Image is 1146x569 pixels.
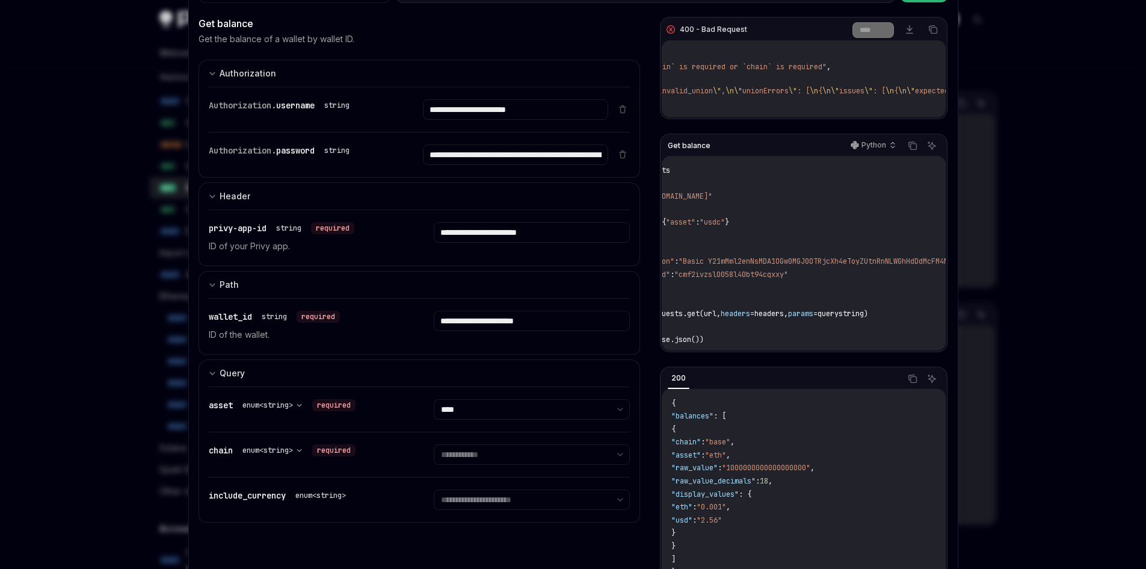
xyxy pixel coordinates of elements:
[671,555,676,564] span: ]
[220,366,245,381] div: Query
[582,62,827,72] span: "[Input error] `chain` is required or `chain` is required"
[700,217,725,227] span: "usdc"
[734,86,742,96] span: \"
[718,463,722,473] span: :
[671,463,718,473] span: "raw_value"
[209,239,405,253] p: ID of your Privy app.
[668,141,710,151] span: Get balance
[671,399,676,408] span: {
[750,309,754,319] span: =
[311,222,354,234] div: required
[697,502,726,512] span: "0.001"
[312,444,356,456] div: required
[324,146,350,155] div: string
[220,278,239,292] div: Path
[818,309,868,319] span: querystring)
[209,99,354,111] div: Authorization.username
[658,86,713,96] span: invalid_union
[324,101,350,110] div: string
[695,217,700,227] span: :
[827,62,831,72] span: ,
[692,515,697,525] span: :
[844,135,901,156] button: Python
[199,359,641,387] button: expand input section
[813,309,818,319] span: =
[739,490,751,499] span: : {
[671,476,756,486] span: "raw_value_decimals"
[636,166,670,175] span: requests
[670,270,674,279] span: :
[295,491,346,500] div: enum<string>
[649,309,721,319] span: requests.get(url,
[713,86,721,96] span: \"
[671,515,692,525] span: "usd"
[754,309,788,319] span: headers,
[262,312,287,322] div: string
[209,145,276,156] span: Authorization.
[668,371,689,385] div: 200
[671,450,701,460] span: "asset"
[705,437,730,447] span: "base"
[924,371,940,387] button: Ask AI
[199,16,641,31] div: Get balance
[671,502,692,512] span: "eth"
[725,217,729,227] span: }
[713,411,726,421] span: : [
[312,399,356,411] div: required
[297,311,340,323] div: required
[680,25,747,34] div: 400 - Bad Request
[671,437,701,447] span: "chain"
[671,541,676,551] span: }
[789,86,797,96] span: \"
[671,528,676,538] span: }
[628,191,712,201] span: "[URL][DOMAIN_NAME]"
[742,86,789,96] span: unionErrors
[209,223,266,234] span: privy-app-id
[276,223,301,233] div: string
[925,22,941,37] button: Copy the contents from the code block
[674,270,788,279] span: "cmf2ivzsl0058l40bt94cqxxy"
[864,86,873,96] span: \"
[220,66,276,81] div: Authorization
[722,463,810,473] span: "1000000000000000000"
[209,490,286,501] span: include_currency
[209,311,340,323] div: wallet_id
[822,86,831,96] span: \n
[199,271,641,298] button: expand input section
[662,217,666,227] span: {
[915,86,949,96] span: expected
[209,445,233,456] span: chain
[209,311,252,322] span: wallet_id
[730,437,735,447] span: ,
[209,400,233,411] span: asset
[797,86,810,96] span: : [
[861,140,886,150] p: Python
[220,189,250,204] div: Header
[209,328,405,342] p: ID of the wallet.
[831,86,839,96] span: \"
[907,86,915,96] span: \"
[894,86,898,96] span: {
[705,450,726,460] span: "eth"
[666,217,695,227] span: "asset"
[721,309,750,319] span: headers
[924,138,940,154] button: Ask AI
[209,100,276,111] span: Authorization.
[726,502,730,512] span: ,
[697,515,722,525] span: "2.56"
[701,437,705,447] span: :
[873,86,886,96] span: : [
[760,476,768,486] span: 18
[721,86,725,96] span: ,
[898,86,907,96] span: \n
[725,86,734,96] span: \n
[788,309,813,319] span: params
[839,86,864,96] span: issues
[209,444,356,456] div: chain
[756,476,760,486] span: :
[276,100,315,111] span: username
[810,86,818,96] span: \n
[726,450,730,460] span: ,
[671,424,676,434] span: {
[199,33,354,45] p: Get the balance of a wallet by wallet ID.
